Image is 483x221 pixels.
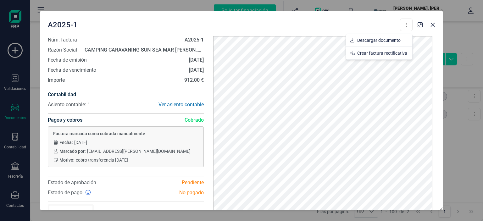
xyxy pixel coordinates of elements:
span: Fecha: [59,139,73,146]
strong: CAMPING CARAVANING SUN-SEA MAR [PERSON_NAME] [85,47,213,53]
span: Marcado por: [59,148,86,154]
span: Estado de aprobación [48,180,96,185]
span: cobro transferencia [DATE] [76,157,128,163]
h4: Pagos y cobros [48,114,82,126]
h4: Contabilidad [48,91,204,98]
button: Crear factura rectificativa [346,47,412,59]
span: Asiento contable: [48,102,86,108]
span: Razón Social [48,46,77,54]
button: Close [428,20,438,30]
strong: [DATE] [189,57,204,63]
span: 1 [87,102,90,108]
strong: A2025-1 [185,37,204,43]
span: Núm. factura [48,36,77,44]
span: Motivo: [59,157,75,163]
button: Descargar documento [346,34,412,47]
span: A2025-1 [48,20,77,30]
span: Fecha de emisión [48,56,87,64]
span: Estado de pago [48,189,82,196]
span: Fecha de vencimiento [48,66,96,74]
span: Crear factura rectificativa [357,50,407,56]
span: Factura marcada como cobrada manualmente [53,130,198,137]
strong: 912,00 € [184,77,204,83]
div: Documentos [49,206,92,218]
span: [DATE] [74,139,87,146]
span: [EMAIL_ADDRESS][PERSON_NAME][DOMAIN_NAME] [87,148,191,154]
span: Descargar documento [357,37,401,43]
div: Pendiente [126,179,208,186]
span: Importe [48,76,65,84]
span: Cobrado [185,116,204,124]
div: Ver asiento contable [126,101,204,108]
div: No pagado [126,189,208,196]
strong: [DATE] [189,67,204,73]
